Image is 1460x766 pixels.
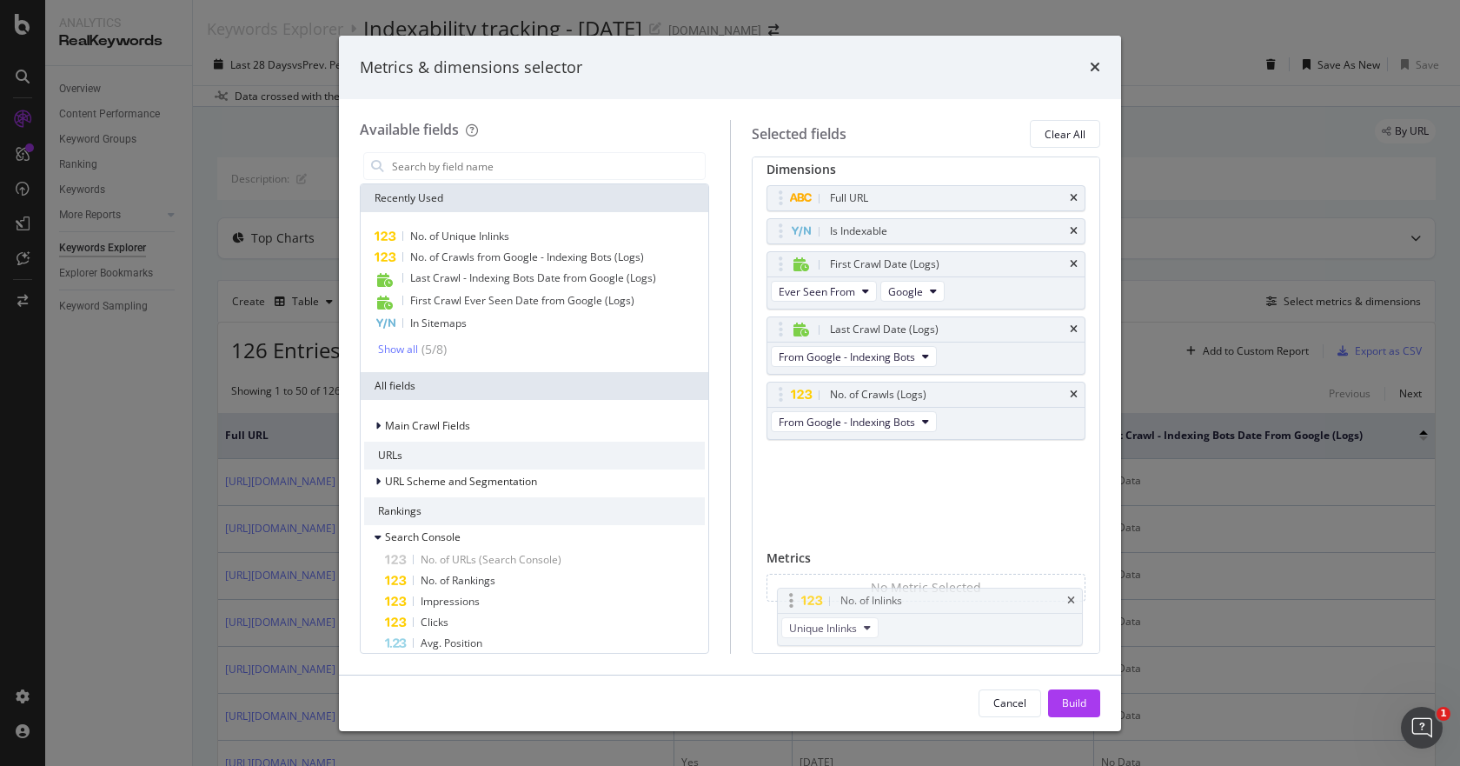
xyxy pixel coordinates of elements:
span: Ever Seen From [779,284,855,299]
div: Clear All [1045,127,1085,142]
input: Search by field name [390,153,705,179]
div: times [1090,57,1100,79]
div: Build [1062,696,1086,710]
span: Search Console [385,530,461,544]
div: Metrics & dimensions selector [360,57,582,79]
div: Available fields [360,120,459,139]
div: Selected fields [752,124,846,144]
div: ( 5 / 8 ) [418,341,447,358]
button: Build [1048,689,1100,717]
span: No. of Unique Inlinks [410,229,509,243]
div: times [1070,259,1078,270]
div: times [1070,324,1078,335]
div: First Crawl Date (Logs) [830,256,939,273]
div: Full URL [830,190,868,207]
div: Recently Used [361,184,708,212]
span: Main Crawl Fields [385,418,470,433]
div: Full URLtimes [766,185,1086,211]
span: No. of Rankings [421,573,495,588]
div: No. of Inlinks [840,592,902,609]
button: From Google - Indexing Bots [771,411,937,432]
button: Unique Inlinks [781,617,879,638]
span: From Google - Indexing Bots [779,350,915,364]
span: Clicks [421,615,448,629]
span: Last Crawl - Indexing Bots Date from Google (Logs) [410,270,656,285]
span: From Google - Indexing Bots [779,415,915,430]
div: Show all [378,343,418,356]
div: URLs [364,442,705,470]
span: URL Scheme and Segmentation [385,474,537,489]
iframe: Intercom live chat [1401,707,1443,749]
div: Last Crawl Date (Logs) [830,321,939,338]
button: Google [880,281,945,302]
div: First Crawl Date (Logs)timesEver Seen FromGoogle [766,251,1086,310]
span: Avg. Position [421,636,482,650]
div: Last Crawl Date (Logs)timesFrom Google - Indexing Bots [766,316,1086,375]
span: Google [888,284,923,299]
span: Unique Inlinks [789,621,857,636]
div: Is Indexabletimes [766,218,1086,244]
div: times [1070,193,1078,203]
div: times [1070,390,1078,400]
div: times [1070,226,1078,236]
div: No. of Crawls (Logs) [830,386,926,403]
div: modal [339,36,1121,731]
div: No. of InlinkstimesUnique Inlinks [777,588,1084,646]
span: No. of Crawls from Google - Indexing Bots (Logs) [410,250,644,264]
button: From Google - Indexing Bots [771,346,937,367]
span: 1 [1437,707,1450,721]
button: Clear All [1030,120,1100,148]
div: times [1067,596,1075,606]
div: Cancel [993,696,1026,710]
span: No. of URLs (Search Console) [421,552,561,567]
div: Is Indexable [830,223,887,240]
span: In Sitemaps [410,316,467,330]
div: All fields [361,372,708,400]
div: Metrics [766,550,1086,574]
span: First Crawl Ever Seen Date from Google (Logs) [410,293,634,308]
button: Cancel [979,689,1041,717]
div: Rankings [364,497,705,525]
div: No. of Crawls (Logs)timesFrom Google - Indexing Bots [766,382,1086,440]
span: Impressions [421,594,480,609]
button: Ever Seen From [771,281,877,302]
div: No Metric Selected [871,579,981,596]
div: Dimensions [766,161,1086,185]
